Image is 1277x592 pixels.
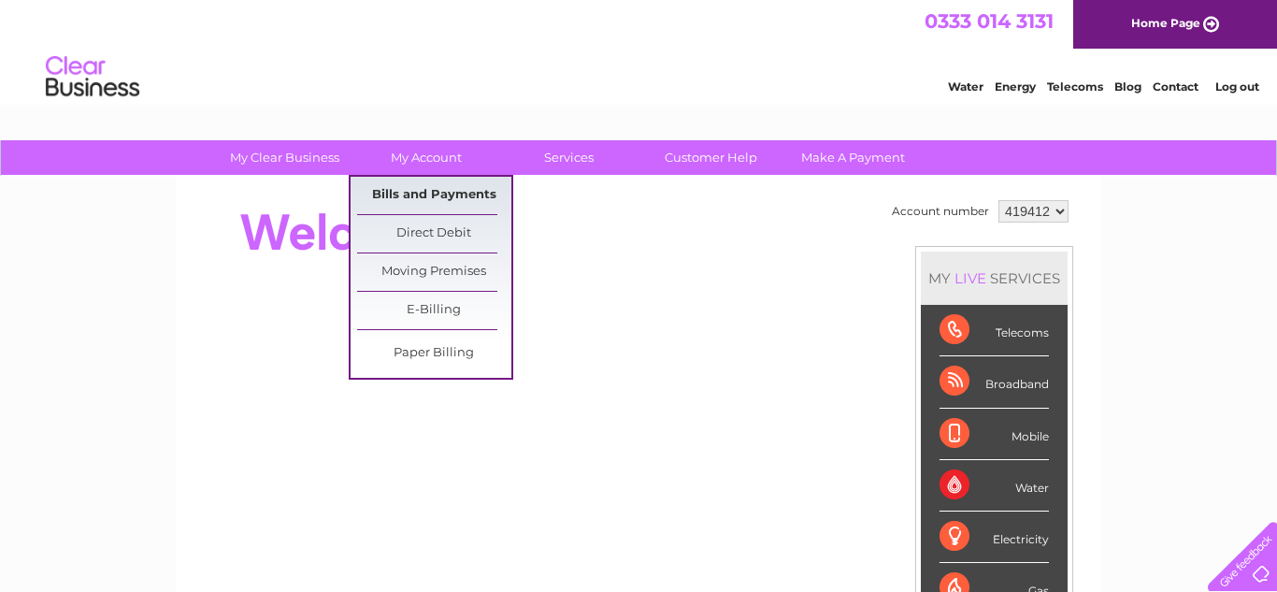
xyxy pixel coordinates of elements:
[208,140,362,175] a: My Clear Business
[492,140,646,175] a: Services
[1215,79,1259,94] a: Log out
[940,409,1049,460] div: Mobile
[634,140,788,175] a: Customer Help
[357,292,511,329] a: E-Billing
[350,140,504,175] a: My Account
[921,252,1068,305] div: MY SERVICES
[940,460,1049,512] div: Water
[940,305,1049,356] div: Telecoms
[951,269,990,287] div: LIVE
[776,140,930,175] a: Make A Payment
[357,177,511,214] a: Bills and Payments
[995,79,1036,94] a: Energy
[357,335,511,372] a: Paper Billing
[1114,79,1141,94] a: Blog
[45,49,140,106] img: logo.png
[198,10,1082,91] div: Clear Business is a trading name of Verastar Limited (registered in [GEOGRAPHIC_DATA] No. 3667643...
[1153,79,1198,94] a: Contact
[948,79,983,94] a: Water
[940,356,1049,408] div: Broadband
[1047,79,1103,94] a: Telecoms
[887,195,994,227] td: Account number
[940,512,1049,563] div: Electricity
[925,9,1054,33] a: 0333 014 3131
[357,215,511,253] a: Direct Debit
[357,253,511,291] a: Moving Premises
